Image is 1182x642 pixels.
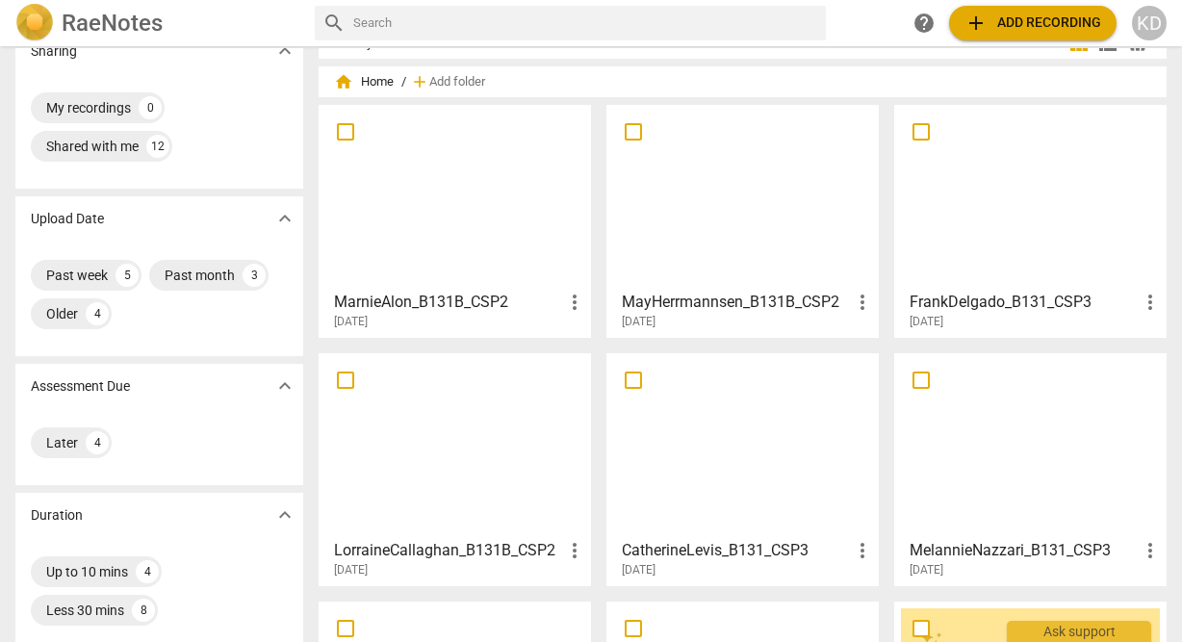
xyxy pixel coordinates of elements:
button: Show more [270,37,299,65]
a: CatherineLevis_B131_CSP3[DATE] [613,360,872,578]
button: Show more [270,372,299,400]
a: MelannieNazzari_B131_CSP3[DATE] [901,360,1160,578]
a: FrankDelgado_B131_CSP3[DATE] [901,112,1160,329]
p: Sharing [31,41,77,62]
span: / [401,75,406,90]
span: help [912,12,936,35]
div: Less 30 mins [46,601,124,620]
div: 8 [132,599,155,622]
span: [DATE] [622,562,655,578]
span: [DATE] [910,314,943,330]
a: LorraineCallaghan_B131B_CSP2[DATE] [325,360,584,578]
h3: MayHerrmannsen_B131B_CSP2 [622,291,851,314]
span: [DATE] [334,314,368,330]
button: Show more [270,204,299,233]
div: My recordings [46,98,131,117]
span: add [410,72,429,91]
p: Upload Date [31,209,104,229]
span: more_vert [851,291,874,314]
h3: MarnieAlon_B131B_CSP2 [334,291,563,314]
img: Logo [15,4,54,42]
span: home [334,72,353,91]
span: expand_more [273,39,296,63]
span: [DATE] [622,314,655,330]
span: Home [334,72,394,91]
div: 5 [116,264,139,287]
span: expand_more [273,207,296,230]
span: [DATE] [334,562,368,578]
h3: LorraineCallaghan_B131B_CSP2 [334,539,563,562]
h2: RaeNotes [62,10,163,37]
span: more_vert [1139,291,1162,314]
span: expand_more [273,374,296,398]
span: expand_more [273,503,296,526]
div: Shared with me [46,137,139,156]
div: 4 [86,431,109,454]
span: more_vert [563,539,586,562]
p: Duration [31,505,83,526]
div: Ask support [1007,621,1151,642]
button: Upload [949,6,1117,40]
input: Search [353,8,818,39]
div: Up to 10 mins [46,562,128,581]
h3: CatherineLevis_B131_CSP3 [622,539,851,562]
a: LogoRaeNotes [15,4,299,42]
span: add [964,12,988,35]
span: [DATE] [910,562,943,578]
a: MayHerrmannsen_B131B_CSP2[DATE] [613,112,872,329]
span: more_vert [563,291,586,314]
span: Add folder [429,75,485,90]
button: Show more [270,501,299,529]
a: MarnieAlon_B131B_CSP2[DATE] [325,112,584,329]
p: Assessment Due [31,376,130,397]
h3: MelannieNazzari_B131_CSP3 [910,539,1139,562]
div: Past month [165,266,235,285]
div: 3 [243,264,266,287]
div: Past week [46,266,108,285]
a: Help [907,6,941,40]
button: KD [1132,6,1167,40]
div: 12 [146,135,169,158]
h3: FrankDelgado_B131_CSP3 [910,291,1139,314]
div: Older [46,304,78,323]
span: search [322,12,346,35]
div: 0 [139,96,162,119]
div: 4 [136,560,159,583]
span: more_vert [851,539,874,562]
span: Add recording [964,12,1101,35]
div: Later [46,433,78,452]
span: more_vert [1139,539,1162,562]
div: 4 [86,302,109,325]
